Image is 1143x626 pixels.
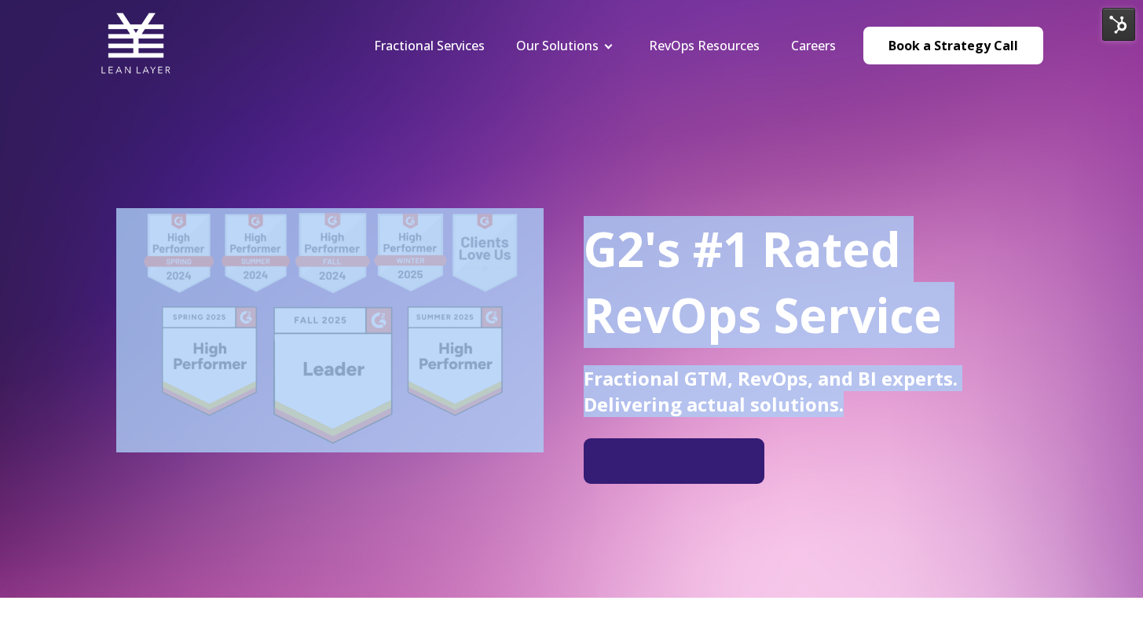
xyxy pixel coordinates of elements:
iframe: Embedded CTA [592,445,757,478]
a: Book a Strategy Call [863,27,1043,64]
img: HubSpot Tools Menu Toggle [1102,8,1135,41]
div: Navigation Menu [358,37,852,54]
span: G2's #1 Rated RevOps Service [584,217,942,347]
img: Lean Layer Logo [101,8,171,79]
a: Our Solutions [516,37,599,54]
a: RevOps Resources [649,37,760,54]
a: Careers [791,37,836,54]
a: Fractional Services [374,37,485,54]
img: g2 badges [116,208,544,448]
span: Fractional GTM, RevOps, and BI experts. Delivering actual solutions. [584,365,958,417]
